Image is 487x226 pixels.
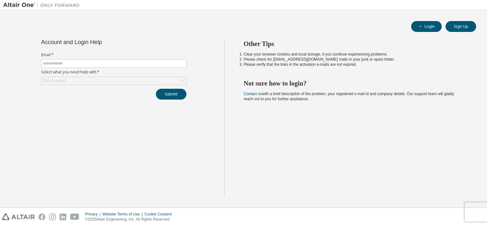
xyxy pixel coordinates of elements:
span: with a brief description of the problem, your registered e-mail id and company details. Our suppo... [244,92,454,101]
li: Please check for [EMAIL_ADDRESS][DOMAIN_NAME] mails in your junk or spam folder. [244,57,465,62]
img: instagram.svg [49,214,56,220]
p: © 2025 Altair Engineering, Inc. All Rights Reserved. [85,217,176,222]
img: Altair One [3,2,83,8]
img: altair_logo.svg [2,214,35,220]
button: Login [411,21,442,32]
div: Account and Login Help [41,40,157,45]
div: Website Terms of Use [102,212,144,217]
img: facebook.svg [39,214,45,220]
div: Click to select [43,78,66,83]
li: Please verify that the links in the activation e-mails are not expired. [244,62,465,67]
div: Click to select [41,77,186,85]
button: Sign Up [446,21,476,32]
label: Select what you need help with [41,70,186,75]
a: Contact us [244,92,262,96]
button: Submit [156,89,186,100]
h2: Other Tips [244,40,465,48]
h2: Not sure how to login? [244,79,465,87]
label: Email [41,52,186,57]
img: youtube.svg [70,214,79,220]
img: linkedin.svg [60,214,66,220]
li: Clear your browser cookies and local storage, if you continue experiencing problems. [244,52,465,57]
div: Privacy [85,212,102,217]
div: Cookie Consent [144,212,175,217]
